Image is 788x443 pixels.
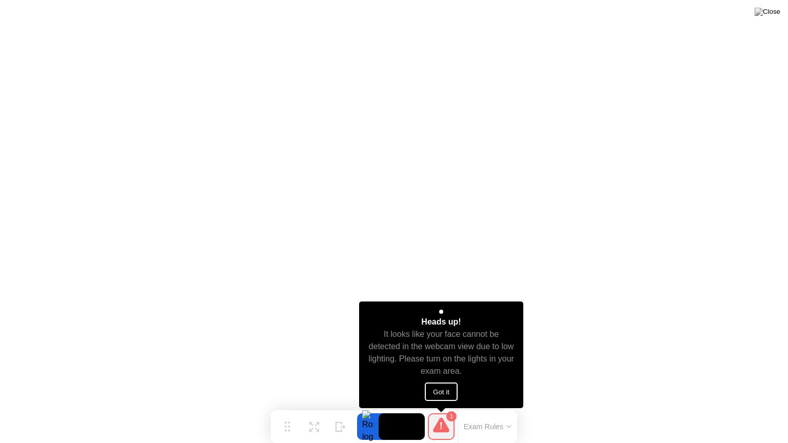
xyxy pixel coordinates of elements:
img: Close [755,8,780,16]
div: It looks like your face cannot be detected in the webcam view due to low lighting. Please turn on... [368,328,515,377]
div: 1 [446,411,457,421]
button: Exam Rules [461,422,515,431]
div: Heads up! [421,316,461,328]
button: Got it [425,382,458,401]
